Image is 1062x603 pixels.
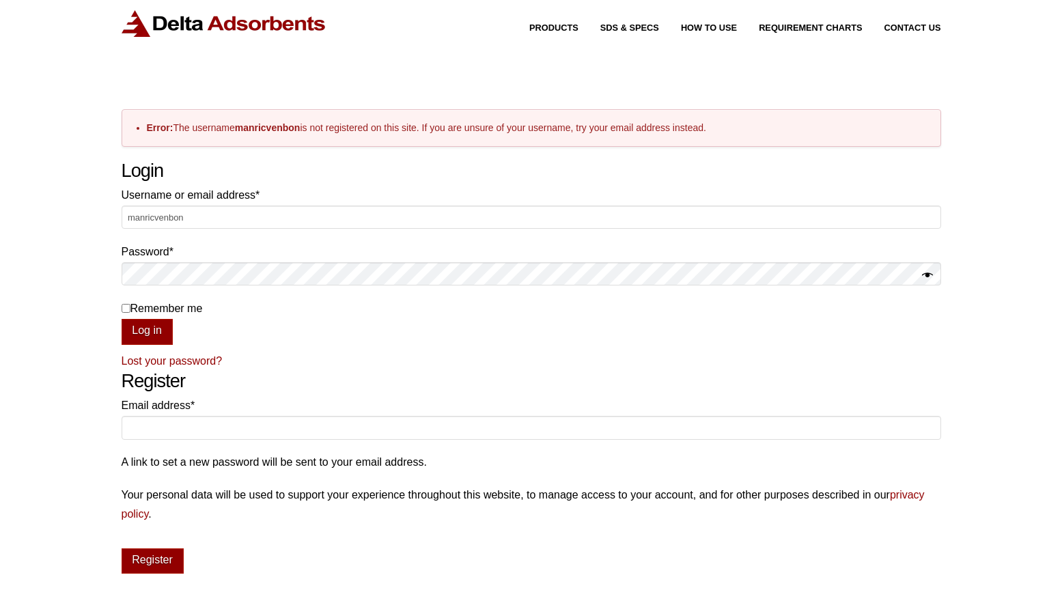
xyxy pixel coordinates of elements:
p: Your personal data will be used to support your experience throughout this website, to manage acc... [122,486,941,522]
a: privacy policy [122,489,925,519]
img: Delta Adsorbents [122,10,326,37]
strong: Error: [147,122,173,133]
span: SDS & SPECS [600,24,659,33]
span: Remember me [130,303,203,314]
button: Log in [122,319,173,345]
p: A link to set a new password will be sent to your email address. [122,453,941,471]
span: Products [529,24,578,33]
a: How to Use [659,24,737,33]
h2: Register [122,370,941,393]
input: Remember me [122,304,130,313]
span: How to Use [681,24,737,33]
label: Password [122,242,941,261]
a: Products [507,24,578,33]
span: Requirement Charts [759,24,862,33]
li: The username is not registered on this site. If you are unsure of your username, try your email a... [147,121,930,135]
a: Lost your password? [122,355,223,367]
label: Email address [122,396,941,415]
a: Contact Us [863,24,941,33]
button: Show password [922,266,933,285]
a: SDS & SPECS [578,24,659,33]
h2: Login [122,160,941,182]
a: Requirement Charts [737,24,862,33]
label: Username or email address [122,186,941,204]
span: Contact Us [884,24,941,33]
button: Register [122,548,184,574]
strong: manricvenbon [235,122,301,133]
